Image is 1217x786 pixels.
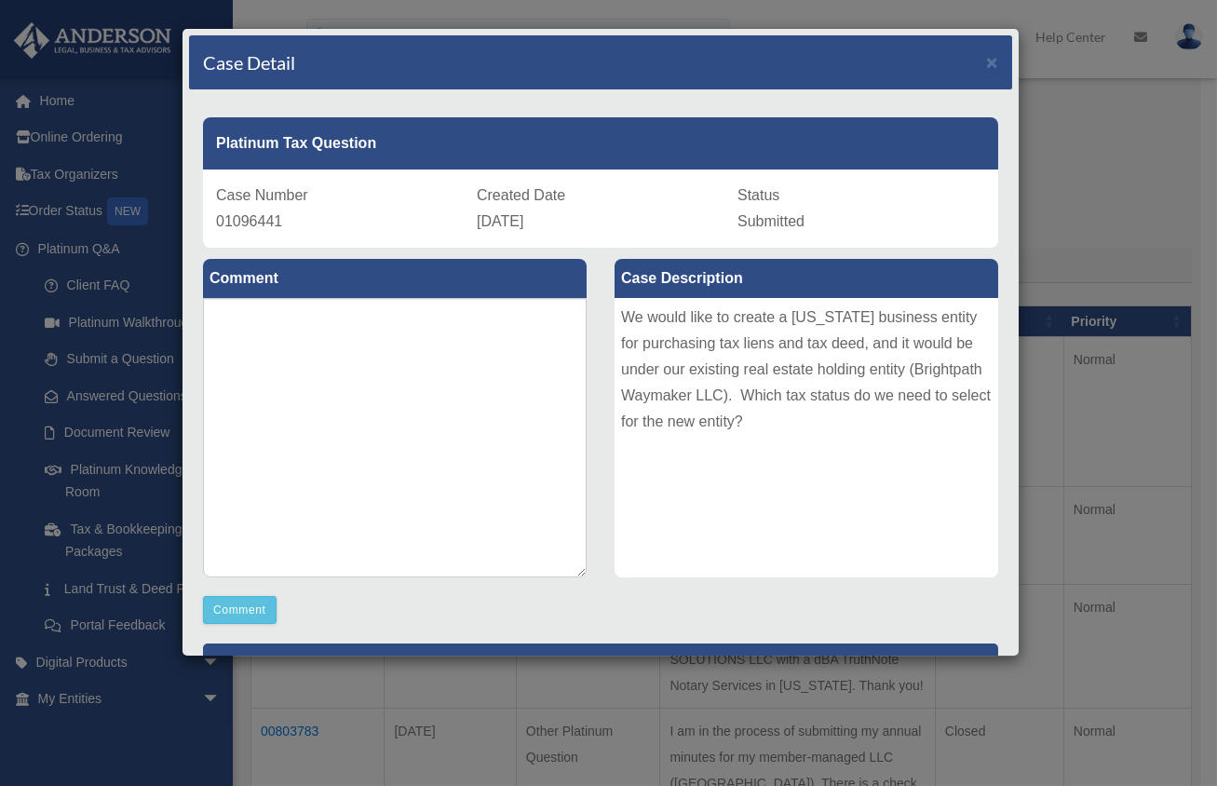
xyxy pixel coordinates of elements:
[203,596,277,624] button: Comment
[477,187,565,203] span: Created Date
[216,213,282,229] span: 01096441
[986,51,998,73] span: ×
[737,213,805,229] span: Submitted
[477,213,523,229] span: [DATE]
[615,298,998,577] div: We would like to create a [US_STATE] business entity for purchasing tax liens and tax deed, and i...
[216,187,308,203] span: Case Number
[203,49,295,75] h4: Case Detail
[203,644,998,689] p: [PERSON_NAME]
[615,259,998,298] label: Case Description
[986,52,998,72] button: Close
[203,259,587,298] label: Comment
[737,187,779,203] span: Status
[203,117,998,169] div: Platinum Tax Question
